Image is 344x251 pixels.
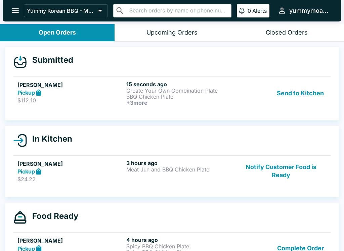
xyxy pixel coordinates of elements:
[274,81,327,106] button: Send to Kitchen
[17,81,124,89] h5: [PERSON_NAME]
[126,160,232,166] h6: 3 hours ago
[17,176,124,183] p: $24.22
[13,155,331,187] a: [PERSON_NAME]Pickup$24.223 hours agoMeat Jun and BBQ Chicken PlateNotify Customer Food is Ready
[27,134,72,144] h4: In Kitchen
[13,77,331,110] a: [PERSON_NAME]Pickup$112.1015 seconds agoCreate Your Own Combination PlateBBQ Chicken Plate+3moreS...
[126,166,232,172] p: Meat Jun and BBQ Chicken Plate
[17,97,124,104] p: $112.10
[235,160,327,183] button: Notify Customer Food is Ready
[27,55,73,65] h4: Submitted
[17,237,124,245] h5: [PERSON_NAME]
[126,243,232,249] p: Spicy BBQ Chicken Plate
[27,211,78,221] h4: Food Ready
[127,6,228,15] input: Search orders by name or phone number
[275,3,333,18] button: yummymoanalua
[17,89,35,96] strong: Pickup
[27,7,95,14] p: Yummy Korean BBQ - Moanalua
[17,160,124,168] h5: [PERSON_NAME]
[126,94,232,100] p: BBQ Chicken Plate
[126,88,232,94] p: Create Your Own Combination Plate
[39,29,76,37] div: Open Orders
[289,7,331,15] div: yummymoanalua
[126,237,232,243] h6: 4 hours ago
[252,7,267,14] p: Alerts
[17,168,35,175] strong: Pickup
[266,29,308,37] div: Closed Orders
[248,7,251,14] p: 0
[24,4,108,17] button: Yummy Korean BBQ - Moanalua
[126,100,232,106] h6: + 3 more
[146,29,198,37] div: Upcoming Orders
[7,2,24,19] button: open drawer
[126,81,232,88] h6: 15 seconds ago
